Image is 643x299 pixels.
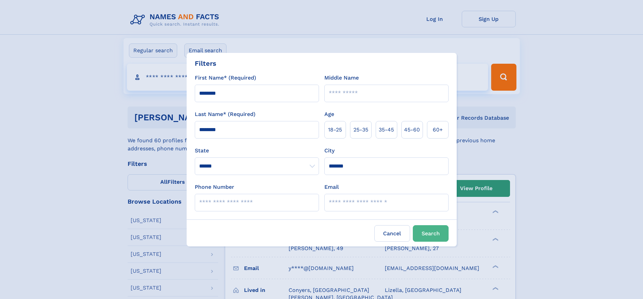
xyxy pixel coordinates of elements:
[379,126,394,134] span: 35‑45
[433,126,443,134] span: 60+
[353,126,368,134] span: 25‑35
[374,225,410,242] label: Cancel
[195,183,234,191] label: Phone Number
[195,58,216,68] div: Filters
[195,147,319,155] label: State
[324,147,334,155] label: City
[328,126,342,134] span: 18‑25
[195,74,256,82] label: First Name* (Required)
[324,183,339,191] label: Email
[413,225,449,242] button: Search
[324,74,359,82] label: Middle Name
[195,110,256,118] label: Last Name* (Required)
[404,126,420,134] span: 45‑60
[324,110,334,118] label: Age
